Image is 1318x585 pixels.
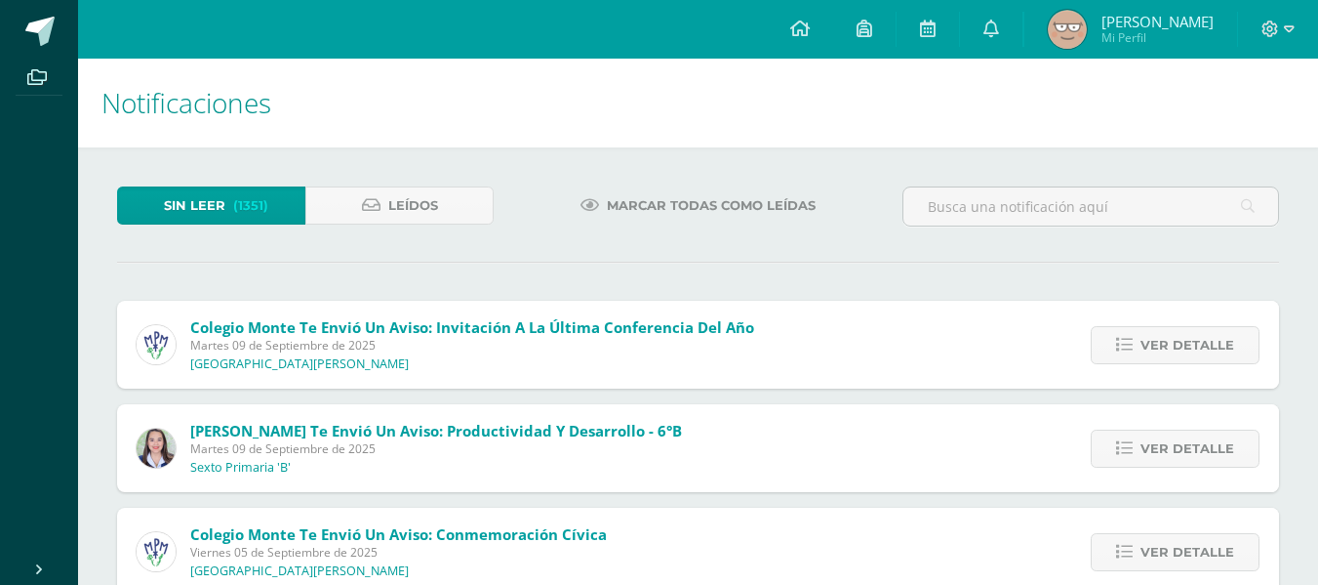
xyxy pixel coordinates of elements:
[190,337,754,354] span: Martes 09 de Septiembre de 2025
[1140,431,1234,467] span: Ver detalle
[164,188,225,224] span: Sin leer
[556,187,840,225] a: Marcar todas como leídas
[137,429,176,468] img: 2a26673bd1ba438b016617ddb0b7c9fc.png
[190,524,607,544] span: Colegio Monte te envió un aviso: Conmemoración Cívica
[137,532,176,571] img: a3978fa95217fc78923840df5a445bcb.png
[190,460,291,476] p: Sexto Primaria 'B'
[101,84,271,121] span: Notificaciones
[1140,327,1234,363] span: Ver detalle
[117,187,305,225] a: Sin leer(1351)
[1048,10,1087,49] img: a2f95568c6cbeebfa5626709a5edd4e5.png
[190,544,607,561] span: Viernes 05 de Septiembre de 2025
[190,317,754,337] span: Colegio Monte te envió un aviso: Invitación a la última conferencia del año
[903,188,1278,226] input: Busca una notificación aquí
[1101,12,1214,31] span: [PERSON_NAME]
[1140,534,1234,570] span: Ver detalle
[190,356,409,372] p: [GEOGRAPHIC_DATA][PERSON_NAME]
[305,187,494,225] a: Leídos
[607,188,816,224] span: Marcar todas como leídas
[190,564,409,579] p: [GEOGRAPHIC_DATA][PERSON_NAME]
[190,421,682,440] span: [PERSON_NAME] te envió un aviso: Productividad y Desarrollo - 6°B
[190,440,682,457] span: Martes 09 de Septiembre de 2025
[1101,29,1214,46] span: Mi Perfil
[388,188,438,224] span: Leídos
[137,325,176,364] img: a3978fa95217fc78923840df5a445bcb.png
[233,188,268,224] span: (1351)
